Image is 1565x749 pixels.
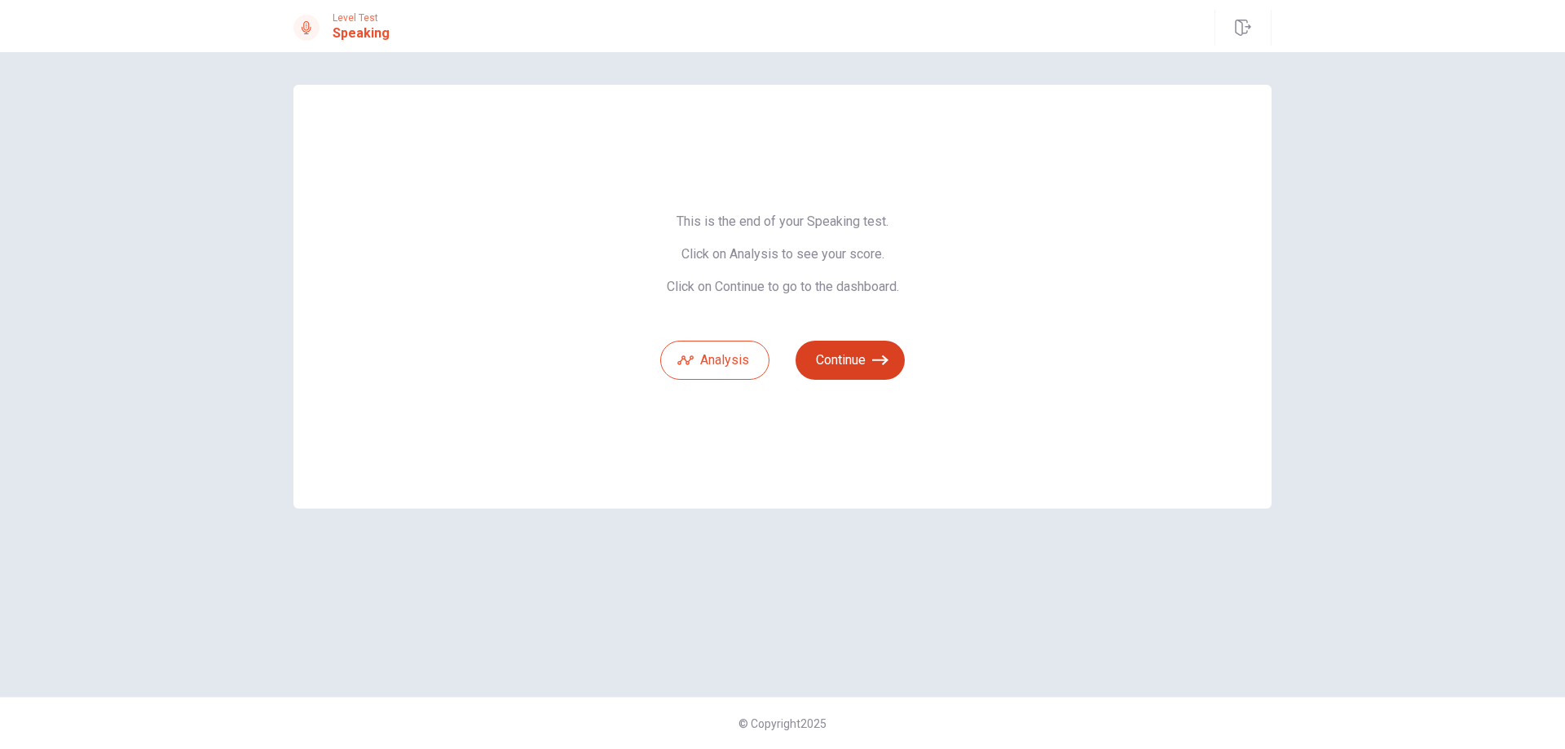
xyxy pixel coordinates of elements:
button: Analysis [660,341,769,380]
span: This is the end of your Speaking test. Click on Analysis to see your score. Click on Continue to ... [660,214,905,295]
span: © Copyright 2025 [738,717,827,730]
span: Level Test [333,12,390,24]
h1: Speaking [333,24,390,43]
button: Continue [796,341,905,380]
